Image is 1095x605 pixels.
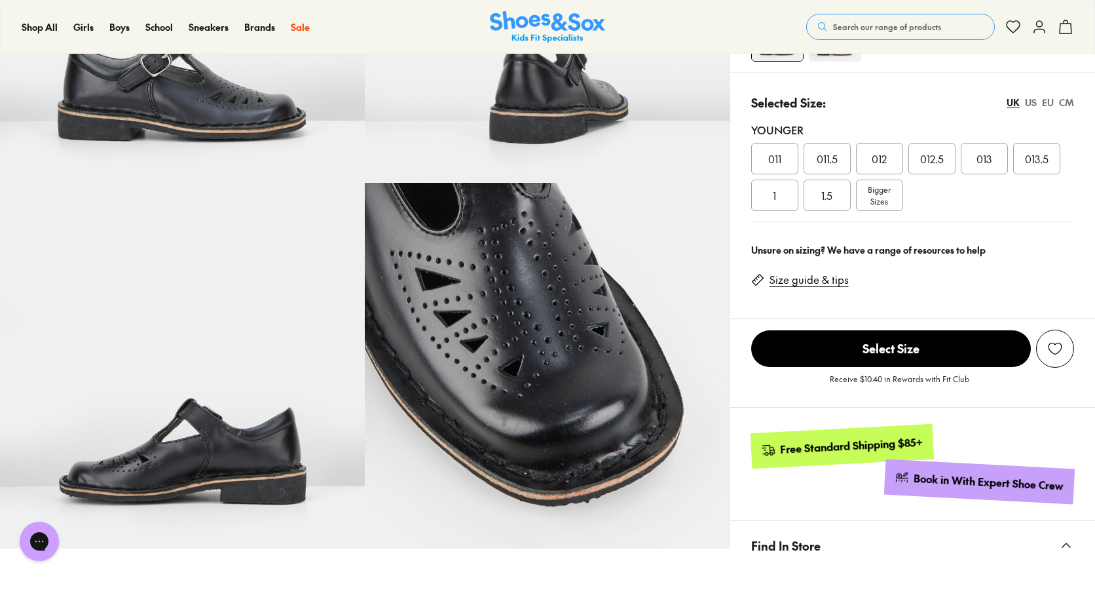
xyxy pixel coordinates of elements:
[806,14,995,40] button: Search our range of products
[73,20,94,33] span: Girls
[817,151,838,166] span: 011.5
[768,151,781,166] span: 011
[109,20,130,33] span: Boys
[751,243,1074,257] div: Unsure on sizing? We have a range of resources to help
[1036,330,1074,368] button: Add to Wishlist
[976,151,992,166] span: 013
[145,20,173,33] span: School
[1007,96,1020,109] div: UK
[830,373,969,397] p: Receive $10.40 in Rewards with Fit Club
[868,184,891,207] span: Bigger Sizes
[189,20,229,33] span: Sneakers
[872,151,887,166] span: 012
[109,20,130,34] a: Boys
[22,20,58,33] span: Shop All
[73,20,94,34] a: Girls
[145,20,173,34] a: School
[751,330,1031,368] button: Select Size
[189,20,229,34] a: Sneakers
[13,517,65,566] iframe: Gorgias live chat messenger
[244,20,275,33] span: Brands
[1025,96,1037,109] div: US
[833,21,941,33] span: Search our range of products
[1042,96,1054,109] div: EU
[490,11,605,43] a: Shoes & Sox
[1059,96,1074,109] div: CM
[914,471,1064,494] div: Book in With Expert Shoe Crew
[751,94,826,111] p: Selected Size:
[730,521,1095,570] button: Find In Store
[22,20,58,34] a: Shop All
[884,459,1075,504] a: Book in With Expert Shoe Crew
[244,20,275,34] a: Brands
[751,526,821,565] span: Find In Store
[365,183,730,548] img: 7-109609_1
[291,20,310,34] a: Sale
[920,151,944,166] span: 012.5
[291,20,310,33] span: Sale
[751,330,1031,367] span: Select Size
[1025,151,1049,166] span: 013.5
[773,187,776,203] span: 1
[770,273,849,287] a: Size guide & tips
[821,187,832,203] span: 1.5
[779,435,923,456] div: Free Standard Shipping $85+
[750,424,933,469] a: Free Standard Shipping $85+
[490,11,605,43] img: SNS_Logo_Responsive.svg
[751,122,1074,138] div: Younger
